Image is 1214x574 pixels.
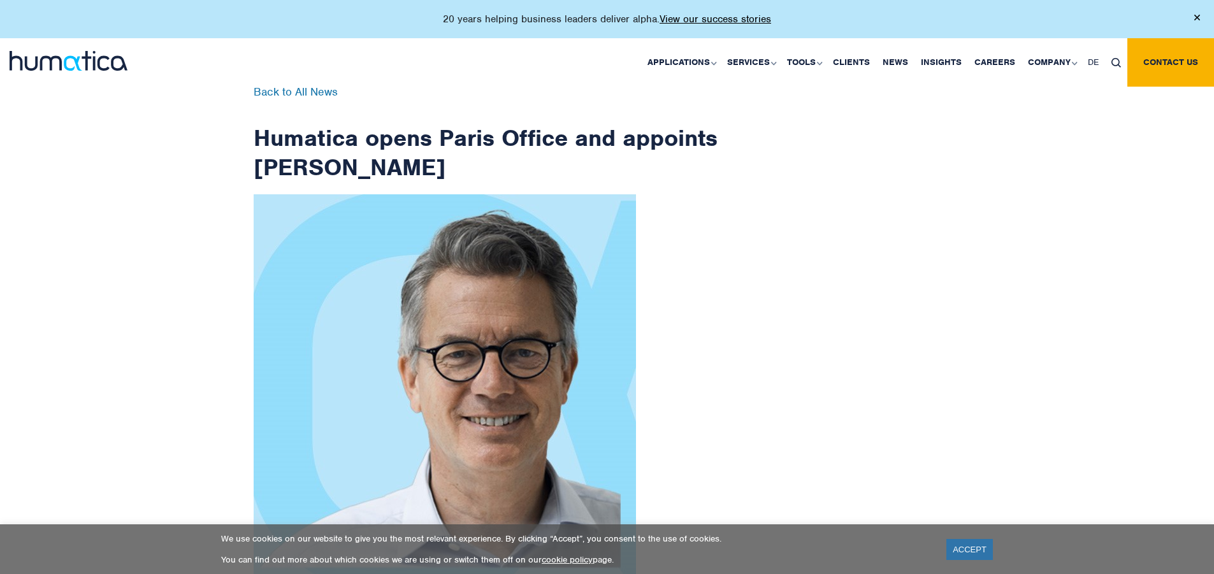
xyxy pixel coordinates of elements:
a: Back to All News [254,85,338,99]
a: Contact us [1127,38,1214,87]
a: ACCEPT [946,539,993,560]
span: DE [1088,57,1099,68]
a: Tools [781,38,827,87]
a: Insights [914,38,968,87]
a: View our success stories [660,13,771,25]
a: Careers [968,38,1022,87]
img: logo [10,51,127,71]
h1: Humatica opens Paris Office and appoints [PERSON_NAME] [254,87,719,182]
a: Services [721,38,781,87]
img: search_icon [1111,58,1121,68]
p: 20 years helping business leaders deliver alpha. [443,13,771,25]
p: We use cookies on our website to give you the most relevant experience. By clicking “Accept”, you... [221,533,930,544]
p: You can find out more about which cookies we are using or switch them off on our page. [221,554,930,565]
a: DE [1081,38,1105,87]
a: cookie policy [542,554,593,565]
a: Company [1022,38,1081,87]
a: Applications [641,38,721,87]
a: Clients [827,38,876,87]
a: News [876,38,914,87]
